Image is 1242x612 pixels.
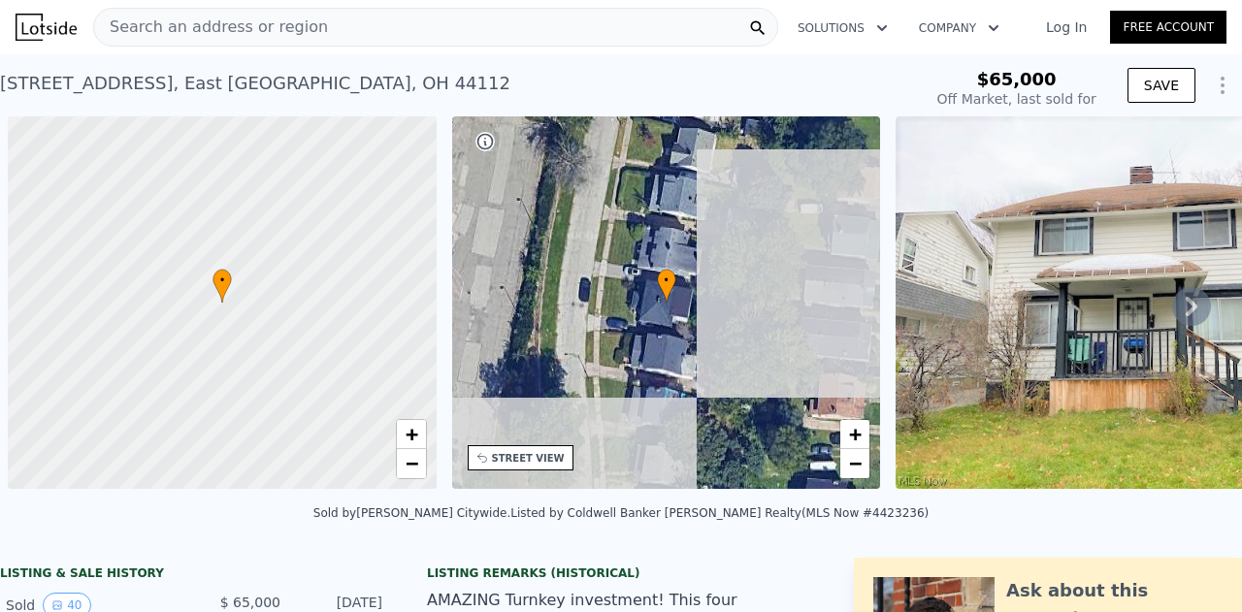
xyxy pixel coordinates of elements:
div: Off Market, last sold for [937,89,1096,109]
img: Lotside [16,14,77,41]
span: $ 65,000 [220,595,280,610]
button: Show Options [1203,66,1242,105]
a: Zoom out [840,449,869,478]
a: Free Account [1110,11,1226,44]
span: − [849,451,862,475]
span: Search an address or region [94,16,328,39]
span: • [212,272,232,289]
span: $65,000 [977,69,1057,89]
span: • [657,272,676,289]
a: Zoom in [840,420,869,449]
div: Sold by [PERSON_NAME] Citywide . [313,506,510,520]
a: Log In [1023,17,1110,37]
span: − [405,451,417,475]
div: • [212,269,232,303]
button: SAVE [1128,68,1195,103]
div: STREET VIEW [492,451,565,466]
div: • [657,269,676,303]
button: Solutions [782,11,903,46]
div: Listed by Coldwell Banker [PERSON_NAME] Realty (MLS Now #4423236) [510,506,929,520]
span: + [849,422,862,446]
a: Zoom in [397,420,426,449]
button: Company [903,11,1015,46]
a: Zoom out [397,449,426,478]
span: + [405,422,417,446]
div: Listing Remarks (Historical) [427,565,815,581]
